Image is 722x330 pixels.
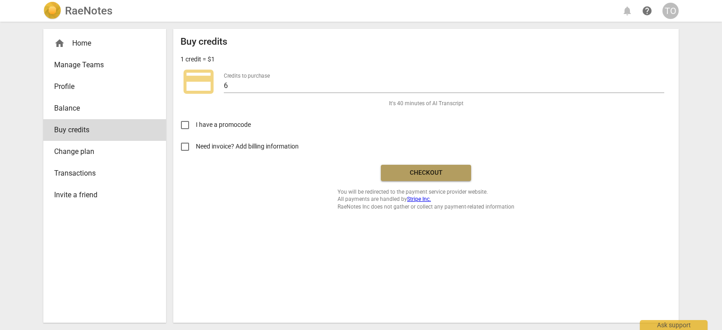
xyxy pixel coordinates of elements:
img: Logo [43,2,61,20]
a: Change plan [43,141,166,163]
span: Invite a friend [54,190,148,200]
a: Buy credits [43,119,166,141]
h2: RaeNotes [65,5,112,17]
span: It's 40 minutes of AI Transcript [389,100,463,107]
span: Manage Teams [54,60,148,70]
a: Balance [43,98,166,119]
span: help [642,5,653,16]
button: TO [662,3,679,19]
a: LogoRaeNotes [43,2,112,20]
span: Change plan [54,146,148,157]
span: Balance [54,103,148,114]
span: You will be redirected to the payment service provider website. All payments are handled by RaeNo... [338,188,514,211]
a: Transactions [43,163,166,184]
a: Invite a friend [43,184,166,206]
span: credit_card [180,64,217,100]
div: Home [43,33,166,54]
p: 1 credit = $1 [180,55,215,64]
span: I have a promocode [196,120,251,130]
span: Buy credits [54,125,148,135]
button: Checkout [381,165,471,181]
div: Ask support [640,320,708,330]
label: Credits to purchase [224,73,270,79]
a: Help [639,3,655,19]
a: Stripe Inc. [407,196,431,202]
a: Profile [43,76,166,98]
span: Profile [54,81,148,92]
span: Checkout [388,168,464,177]
span: Transactions [54,168,148,179]
span: Need invoice? Add billing information [196,142,300,151]
div: Home [54,38,148,49]
span: home [54,38,65,49]
a: Manage Teams [43,54,166,76]
h2: Buy credits [180,36,227,47]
